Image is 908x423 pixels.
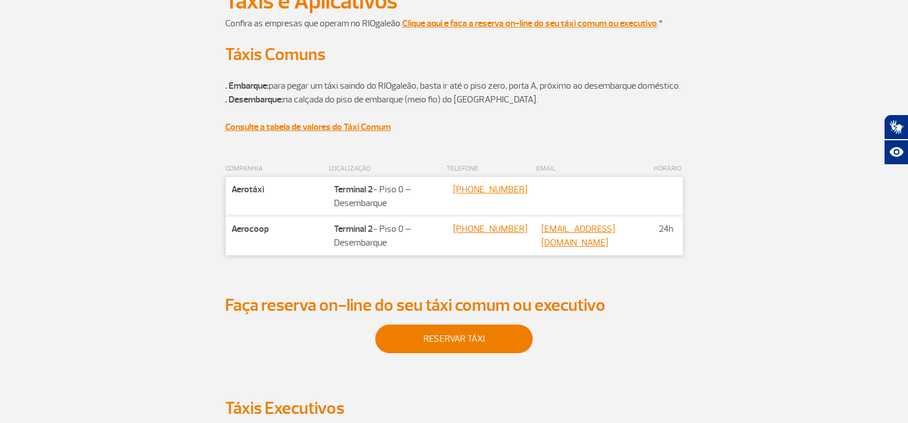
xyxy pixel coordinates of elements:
h2: Táxis Comuns [225,44,683,65]
strong: Aerotáxi [231,184,264,195]
strong: Terminal 2 [334,223,373,235]
h2: Táxis Executivos [225,398,683,419]
td: - Piso 0 – Desembarque [328,216,446,256]
a: [EMAIL_ADDRESS][DOMAIN_NAME] [541,223,615,248]
strong: Aerocoop [231,223,269,235]
a: [PHONE_NUMBER] [453,223,528,235]
strong: . Embarque: [225,80,269,92]
th: LOCALIZAÇÃO [328,161,446,177]
a: reservar táxi [375,325,533,353]
strong: Terminal 2 [334,184,373,195]
a: [PHONE_NUMBER] [453,184,528,195]
a: Clique aqui e faça a reserva on-line do seu táxi comum ou executivo [402,18,657,29]
a: Consulte a tabela de valores do Táxi Comum [225,121,391,133]
th: COMPANHIA [225,161,328,177]
button: Abrir recursos assistivos. [884,140,908,165]
h2: Faça reserva on-line do seu táxi comum ou executivo [225,295,683,316]
strong: . Desembarque: [225,94,283,105]
div: Plugin de acessibilidade da Hand Talk. [884,114,908,165]
td: - Piso 0 – Desembarque [328,177,446,216]
th: EMAIL [536,161,653,177]
th: HORÁRIO [653,161,683,177]
th: TELEFONE [446,161,536,177]
p: para pegar um táxi saindo do RIOgaleão, basta ir até o piso zero, porta A, próximo ao desembarque... [225,65,683,120]
p: Confira as empresas que operam no RIOgaleão. . [225,17,683,30]
button: Abrir tradutor de língua de sinais. [884,114,908,140]
td: 24h [653,216,683,256]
